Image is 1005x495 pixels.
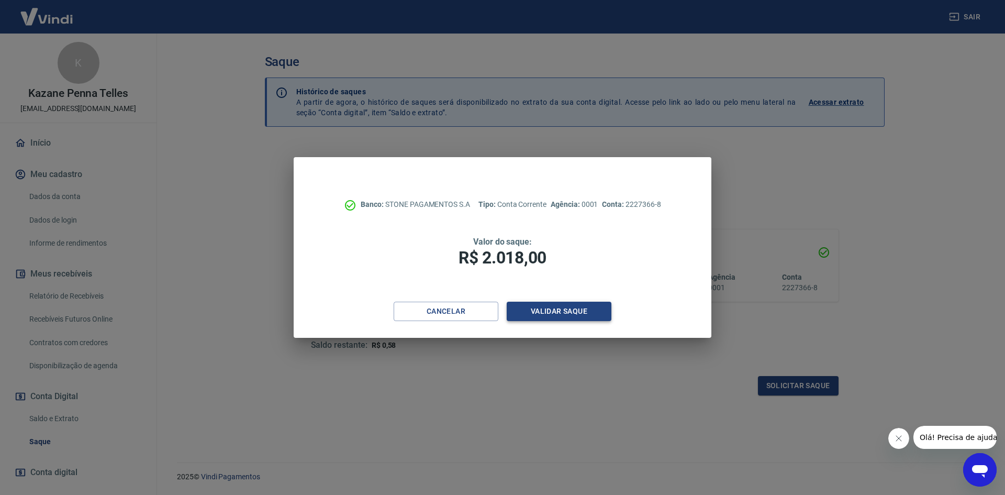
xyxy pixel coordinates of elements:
[551,199,598,210] p: 0001
[361,200,385,208] span: Banco:
[459,248,546,268] span: R$ 2.018,00
[507,302,611,321] button: Validar saque
[478,200,497,208] span: Tipo:
[6,7,88,16] span: Olá! Precisa de ajuda?
[551,200,582,208] span: Agência:
[888,428,909,449] iframe: Fechar mensagem
[602,199,661,210] p: 2227366-8
[394,302,498,321] button: Cancelar
[361,199,470,210] p: STONE PAGAMENTOS S.A
[602,200,626,208] span: Conta:
[478,199,546,210] p: Conta Corrente
[963,453,997,487] iframe: Botão para abrir a janela de mensagens
[913,426,997,449] iframe: Mensagem da empresa
[473,237,532,247] span: Valor do saque:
